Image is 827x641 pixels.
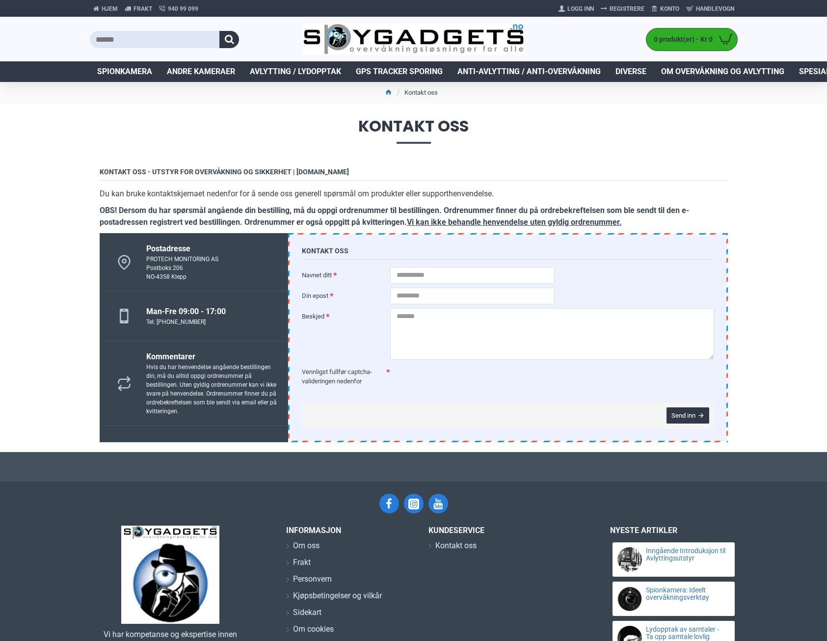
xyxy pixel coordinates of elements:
a: Spionkamera [90,61,160,82]
a: Personvern [286,573,332,590]
a: 0 produkt(er) - Kr 0 [646,28,737,51]
span: Personvern [293,573,332,585]
span: Kjøpsbetingelser og vilkår [293,590,382,602]
a: Spionkamera: Ideelt overvåkningsverktøy [646,587,726,602]
span: Konto [660,4,679,13]
h3: Kontakt oss - Utstyr for overvåkning og sikkerhet | [DOMAIN_NAME] [100,168,728,181]
label: Din epost [302,288,390,303]
a: Registrere [597,1,648,17]
img: SpyGadgets.no [121,526,219,624]
label: Navnet ditt [302,267,390,283]
a: Om cookies [286,623,334,640]
span: Send inn [671,412,695,419]
span: Frakt [293,557,311,568]
span: Frakt [133,4,152,13]
span: GPS Tracker Sporing [356,66,443,78]
a: Frakt [286,557,311,573]
div: Hvis du har henvendelse angående bestillingen din, må du alltid oppgi ordrenummer på bestillingen... [146,363,278,416]
span: 940 99 099 [168,4,198,13]
a: Avlytting / Lydopptak [242,61,348,82]
u: Vi kan ikke behandle henvendelse uten gyldig ordrenummer. [407,217,622,227]
a: GPS Tracker Sporing [348,61,450,82]
span: Anti-avlytting / Anti-overvåkning [457,66,601,78]
a: Kjøpsbetingelser og vilkår [286,590,382,607]
label: Vennligst fullfør captcha-valideringen nedenfor [302,364,390,389]
a: Handlevogn [683,1,738,17]
img: SpyGadgets.no [303,24,524,55]
span: 0 produkt(er) - Kr 0 [646,34,715,45]
a: Konto [648,1,683,17]
span: Spionkamera [97,66,152,78]
span: Registrere [610,4,644,13]
h3: Kundeservice [428,526,576,535]
span: Sidekart [293,607,321,618]
a: Inngående Introduksjon til Avlyttingsutstyr [646,547,726,562]
h3: Kontakt oss [302,247,714,260]
span: Om cookies [293,623,334,635]
b: OBS! Dersom du har spørsmål angående din bestilling, må du oppgi ordrenummer til bestillingen. Or... [100,206,689,227]
p: Du kan bruke kontaktskjemaet nedenfor for å sende oss generell spørsmål om produkter eller suppor... [100,188,728,200]
a: Kontakt oss [428,540,477,557]
span: Hjem [102,4,118,13]
span: Handlevogn [696,4,734,13]
a: Logg Inn [555,1,597,17]
div: PROTECH MONITORING AS Postboks 206 NO-4358 Klepp [146,255,218,281]
label: Beskjed [302,308,390,324]
a: Om oss [286,540,320,557]
a: Andre kameraer [160,61,242,82]
a: Sidekart [286,607,321,623]
span: Om overvåkning og avlytting [661,66,784,78]
a: Om overvåkning og avlytting [654,61,792,82]
div: Postadresse [146,243,218,255]
span: Avlytting / Lydopptak [250,66,341,78]
span: Kontakt oss [90,118,738,143]
a: Anti-avlytting / Anti-overvåkning [450,61,608,82]
a: Diverse [608,61,654,82]
span: Andre kameraer [167,66,235,78]
span: Om oss [293,540,320,552]
div: Man-Fre 09:00 - 17:00 [146,306,226,318]
button: Send inn [667,407,709,424]
div: Kommentarer [146,351,278,363]
a: Lydopptak av samtaler - Ta opp samtale lovlig [646,626,726,641]
h3: Nyeste artikler [610,526,738,535]
h3: INFORMASJON [286,526,414,535]
span: Kontakt oss [435,540,477,552]
span: Diverse [615,66,646,78]
a: Man-Fre 09:00 - 17:00 Tel: [PHONE_NUMBER] [100,292,288,341]
span: Logg Inn [567,4,594,13]
div: Tel: [PHONE_NUMBER] [146,318,226,326]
